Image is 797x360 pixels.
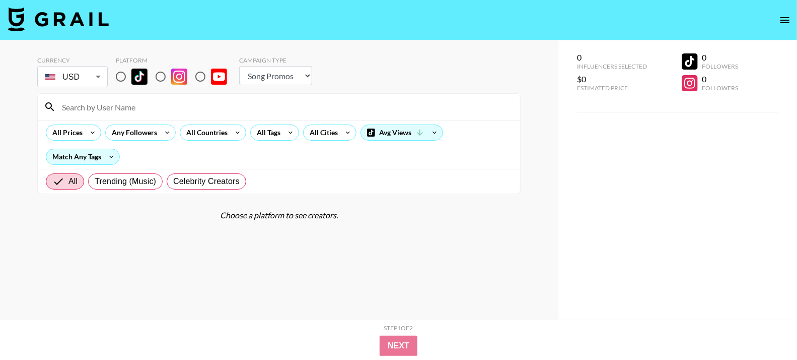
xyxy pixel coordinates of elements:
div: 0 [702,74,738,84]
div: Step 1 of 2 [384,324,413,332]
img: Instagram [171,69,187,85]
div: Followers [702,63,738,70]
div: USD [39,68,106,86]
iframe: Drift Widget Chat Controller [747,310,785,348]
div: Currency [37,56,108,64]
div: All Cities [304,125,340,140]
div: All Countries [180,125,230,140]
span: Trending (Music) [95,175,156,188]
div: Campaign Type [239,56,312,64]
div: All Prices [46,125,85,140]
div: 0 [702,52,738,63]
div: All Tags [251,125,282,140]
div: Any Followers [106,125,159,140]
div: $0 [577,74,647,84]
span: All [68,175,78,188]
button: Next [380,336,417,356]
div: Choose a platform to see creators. [37,210,521,220]
button: open drawer [775,10,795,30]
div: Influencers Selected [577,63,647,70]
div: Match Any Tags [46,149,119,164]
div: Followers [702,84,738,92]
img: Grail Talent [8,7,109,31]
input: Search by User Name [56,99,514,115]
div: Avg Views [361,125,443,140]
img: YouTube [211,69,227,85]
span: Celebrity Creators [173,175,240,188]
div: Estimated Price [577,84,647,92]
img: TikTok [131,69,148,85]
div: 0 [577,52,647,63]
div: Platform [116,56,235,64]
